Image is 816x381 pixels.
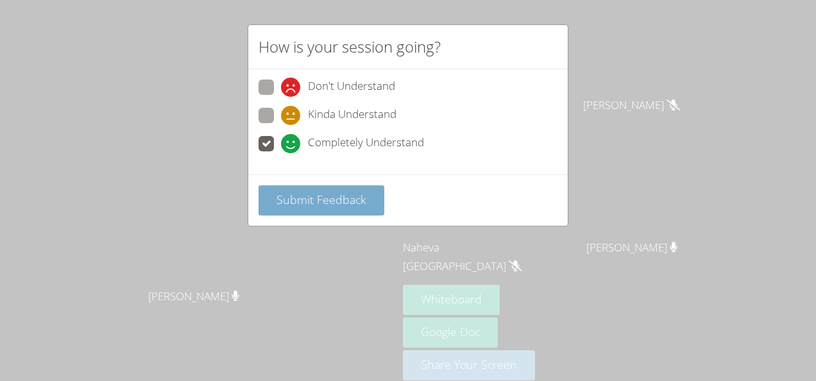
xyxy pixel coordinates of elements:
span: Completely Understand [308,134,424,153]
span: Don't Understand [308,78,395,97]
span: Kinda Understand [308,106,396,125]
button: Submit Feedback [259,185,384,216]
span: Submit Feedback [276,192,366,207]
h2: How is your session going? [259,35,441,58]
